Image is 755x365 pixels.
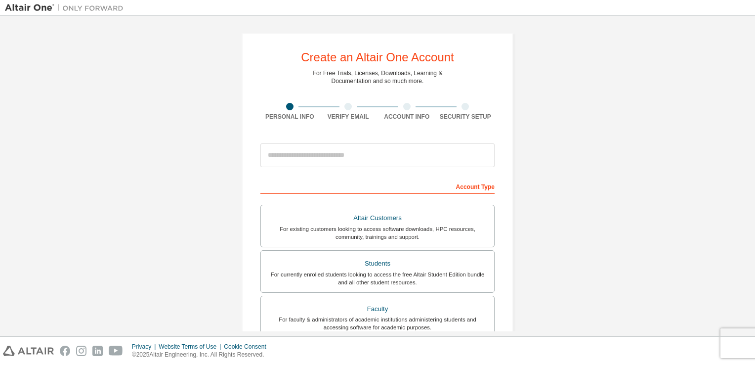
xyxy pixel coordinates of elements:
[92,346,103,356] img: linkedin.svg
[3,346,54,356] img: altair_logo.svg
[377,113,436,121] div: Account Info
[267,302,488,316] div: Faculty
[60,346,70,356] img: facebook.svg
[159,343,224,351] div: Website Terms of Use
[109,346,123,356] img: youtube.svg
[301,51,454,63] div: Create an Altair One Account
[267,211,488,225] div: Altair Customers
[132,343,159,351] div: Privacy
[260,178,495,194] div: Account Type
[319,113,378,121] div: Verify Email
[313,69,443,85] div: For Free Trials, Licenses, Downloads, Learning & Documentation and so much more.
[436,113,495,121] div: Security Setup
[267,225,488,241] div: For existing customers looking to access software downloads, HPC resources, community, trainings ...
[5,3,128,13] img: Altair One
[76,346,86,356] img: instagram.svg
[224,343,272,351] div: Cookie Consent
[260,113,319,121] div: Personal Info
[132,351,272,359] p: © 2025 Altair Engineering, Inc. All Rights Reserved.
[267,257,488,271] div: Students
[267,316,488,331] div: For faculty & administrators of academic institutions administering students and accessing softwa...
[267,271,488,286] div: For currently enrolled students looking to access the free Altair Student Edition bundle and all ...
